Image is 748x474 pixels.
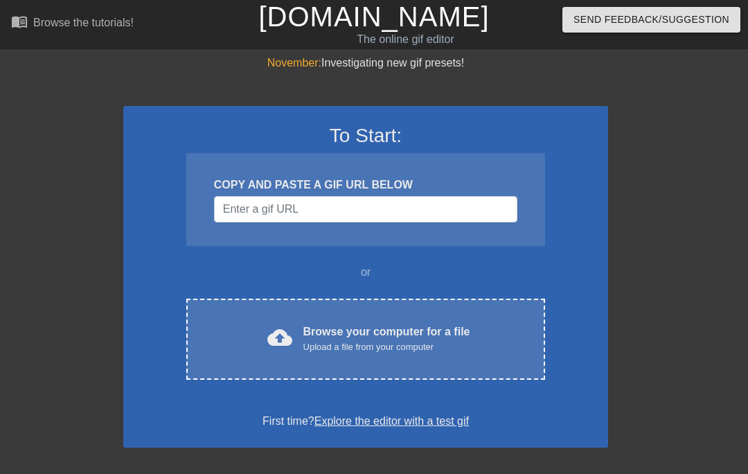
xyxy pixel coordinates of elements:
[573,11,729,28] span: Send Feedback/Suggestion
[11,13,28,30] span: menu_book
[33,17,134,28] div: Browse the tutorials!
[159,264,572,281] div: or
[214,177,517,193] div: COPY AND PASTE A GIF URL BELOW
[123,55,608,71] div: Investigating new gif presets!
[11,13,134,35] a: Browse the tutorials!
[141,124,590,148] h3: To Start:
[258,1,489,32] a: [DOMAIN_NAME]
[256,31,555,48] div: The online gif editor
[314,415,469,427] a: Explore the editor with a test gif
[303,340,470,354] div: Upload a file from your computer
[562,7,740,33] button: Send Feedback/Suggestion
[303,324,470,354] div: Browse your computer for a file
[141,413,590,430] div: First time?
[267,325,292,350] span: cloud_upload
[267,57,321,69] span: November:
[214,196,517,222] input: Username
